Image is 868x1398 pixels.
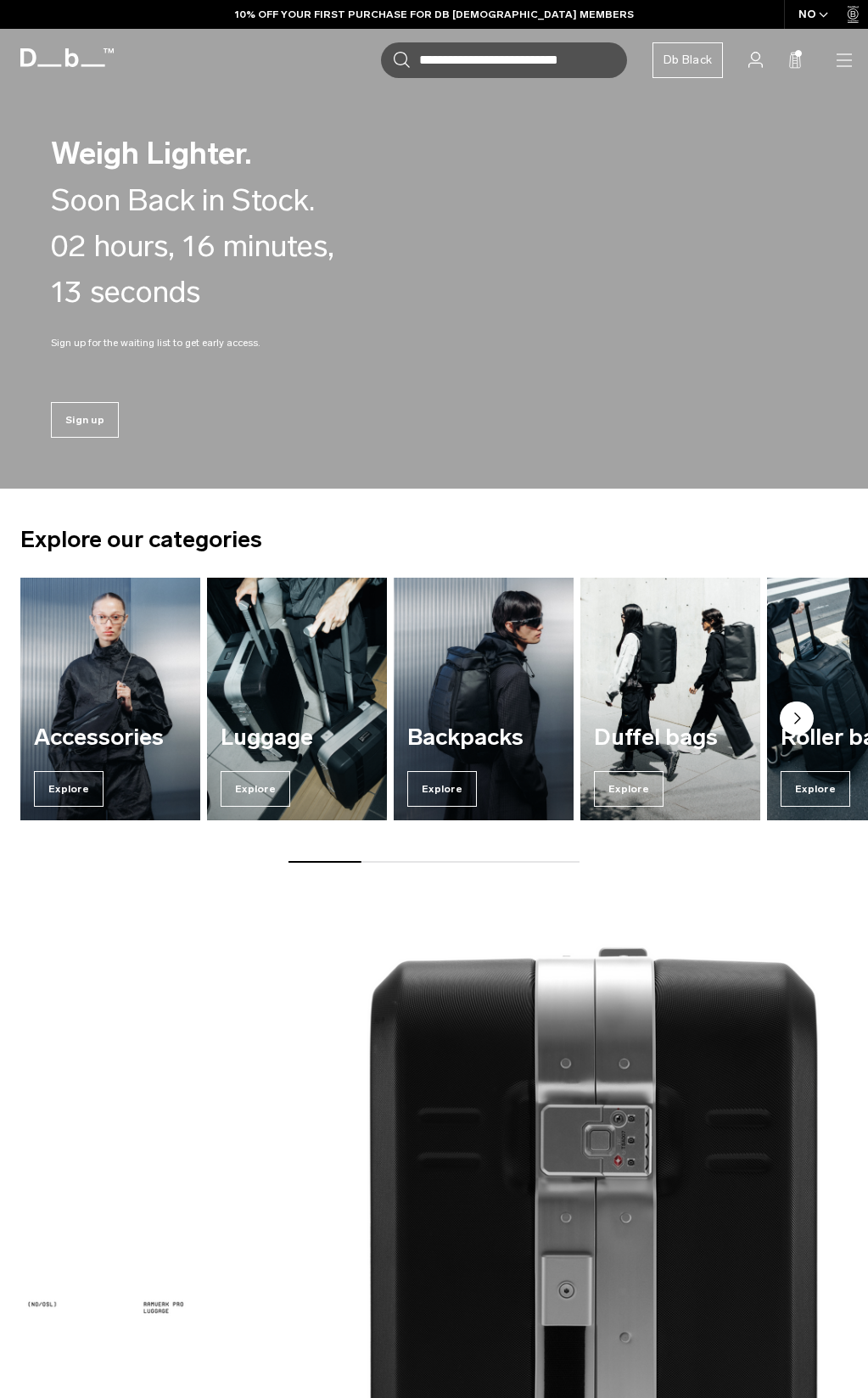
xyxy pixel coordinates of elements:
[51,269,81,315] span: 13
[51,177,315,223] div: Soon Back in Stock.
[51,402,119,438] a: Sign up
[34,725,187,751] h3: Accessories
[394,578,574,820] a: Backpacks Explore
[20,523,848,557] h2: Explore our categories
[235,7,634,22] a: 10% OFF YOUR FIRST PURCHASE FOR DB [DEMOGRAPHIC_DATA] MEMBERS
[780,702,814,739] button: Next slide
[51,223,86,269] span: 02
[407,725,560,751] h3: Backpacks
[34,771,104,807] span: Explore
[652,42,723,78] a: Db Black
[580,578,760,820] div: 4 / 7
[207,578,387,820] a: Luggage Explore
[580,578,760,820] a: Duffel bags Explore
[221,725,373,751] h3: Luggage
[90,269,200,315] span: seconds
[594,771,664,807] span: Explore
[94,223,175,269] span: hours,
[20,578,200,820] div: 1 / 7
[223,223,334,269] span: minutes
[221,771,290,807] span: Explore
[781,771,850,807] span: Explore
[207,578,387,820] div: 2 / 7
[407,771,477,807] span: Explore
[51,315,331,350] p: Sign up for the waiting list to get early access.
[594,725,747,751] h3: Duffel bags
[182,223,215,269] span: 16
[51,138,331,169] h2: Weigh Lighter.
[20,578,200,820] a: Accessories Explore
[328,227,334,264] span: ,
[394,578,574,820] div: 3 / 7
